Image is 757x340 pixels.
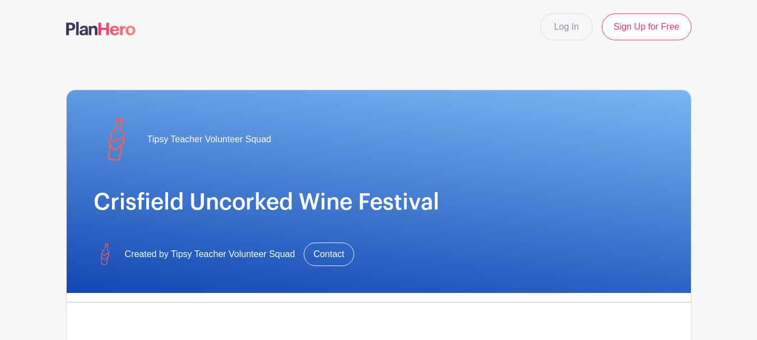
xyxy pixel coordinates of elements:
[94,117,138,162] img: square%20logo.png
[94,189,664,216] h1: Crisfield Uncorked Wine Festival
[125,248,295,261] span: Created by Tipsy Teacher Volunteer Squad
[147,133,271,146] span: Tipsy Teacher Volunteer Squad
[540,13,593,40] a: Log In
[66,22,136,35] img: logo-507f7623f17ff9eddc593b1ce0a138ce2505c220e1c5a4e2b4648c50719b7d32.svg
[94,243,116,266] img: square%20logo.png
[304,243,354,266] a: Contact
[602,13,691,40] a: Sign Up for Free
